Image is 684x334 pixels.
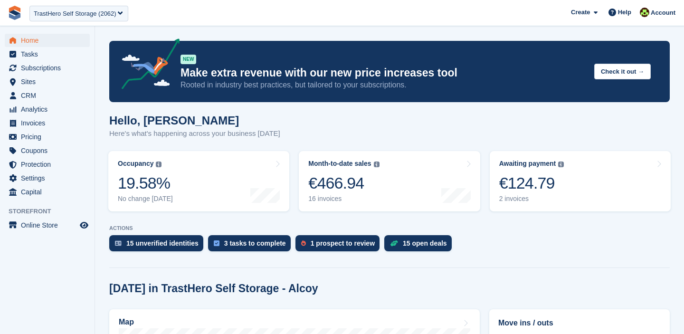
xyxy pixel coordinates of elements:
[109,114,280,127] h1: Hello, [PERSON_NAME]
[403,239,447,247] div: 15 open deals
[5,130,90,143] a: menu
[299,151,480,211] a: Month-to-date sales €466.94 16 invoices
[21,34,78,47] span: Home
[295,235,384,256] a: 1 prospect to review
[224,239,286,247] div: 3 tasks to complete
[5,144,90,157] a: menu
[490,151,671,211] a: Awaiting payment €124.79 2 invoices
[390,240,398,247] img: deal-1b604bf984904fb50ccaf53a9ad4b4a5d6e5aea283cecdc64d6e3604feb123c2.svg
[114,38,180,93] img: price-adjustments-announcement-icon-8257ccfd72463d97f412b2fc003d46551f7dbcb40ab6d574587a9cd5c0d94...
[109,235,208,256] a: 15 unverified identities
[109,282,318,295] h2: [DATE] in TrastHero Self Storage - Alcoy
[118,160,153,168] div: Occupancy
[594,64,651,79] button: Check it out →
[21,130,78,143] span: Pricing
[8,6,22,20] img: stora-icon-8386f47178a22dfd0bd8f6a31ec36ba5ce8667c1dd55bd0f319d3a0aa187defe.svg
[21,75,78,88] span: Sites
[109,225,670,231] p: ACTIONS
[5,75,90,88] a: menu
[301,240,306,246] img: prospect-51fa495bee0391a8d652442698ab0144808aea92771e9ea1ae160a38d050c398.svg
[558,162,564,167] img: icon-info-grey-7440780725fd019a000dd9b08b2336e03edf1995a4989e88bcd33f0948082b44.svg
[374,162,380,167] img: icon-info-grey-7440780725fd019a000dd9b08b2336e03edf1995a4989e88bcd33f0948082b44.svg
[308,160,371,168] div: Month-to-date sales
[9,207,95,216] span: Storefront
[208,235,295,256] a: 3 tasks to complete
[498,317,661,329] h2: Move ins / outs
[21,48,78,61] span: Tasks
[5,48,90,61] a: menu
[119,318,134,326] h2: Map
[126,239,199,247] div: 15 unverified identities
[214,240,219,246] img: task-75834270c22a3079a89374b754ae025e5fb1db73e45f91037f5363f120a921f8.svg
[5,103,90,116] a: menu
[156,162,161,167] img: icon-info-grey-7440780725fd019a000dd9b08b2336e03edf1995a4989e88bcd33f0948082b44.svg
[5,34,90,47] a: menu
[180,66,587,80] p: Make extra revenue with our new price increases tool
[5,89,90,102] a: menu
[34,9,116,19] div: TrastHero Self Storage (2062)
[571,8,590,17] span: Create
[21,103,78,116] span: Analytics
[21,61,78,75] span: Subscriptions
[78,219,90,231] a: Preview store
[640,8,649,17] img: Catherine Coffey
[5,219,90,232] a: menu
[499,160,556,168] div: Awaiting payment
[5,172,90,185] a: menu
[21,116,78,130] span: Invoices
[5,185,90,199] a: menu
[5,61,90,75] a: menu
[311,239,375,247] div: 1 prospect to review
[118,195,173,203] div: No change [DATE]
[180,55,196,64] div: NEW
[21,89,78,102] span: CRM
[118,173,173,193] div: 19.58%
[180,80,587,90] p: Rooted in industry best practices, but tailored to your subscriptions.
[308,173,379,193] div: €466.94
[499,173,564,193] div: €124.79
[109,128,280,139] p: Here's what's happening across your business [DATE]
[21,172,78,185] span: Settings
[21,158,78,171] span: Protection
[115,240,122,246] img: verify_identity-adf6edd0f0f0b5bbfe63781bf79b02c33cf7c696d77639b501bdc392416b5a36.svg
[5,158,90,171] a: menu
[618,8,631,17] span: Help
[21,185,78,199] span: Capital
[651,8,675,18] span: Account
[21,144,78,157] span: Coupons
[384,235,456,256] a: 15 open deals
[499,195,564,203] div: 2 invoices
[308,195,379,203] div: 16 invoices
[21,219,78,232] span: Online Store
[108,151,289,211] a: Occupancy 19.58% No change [DATE]
[5,116,90,130] a: menu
